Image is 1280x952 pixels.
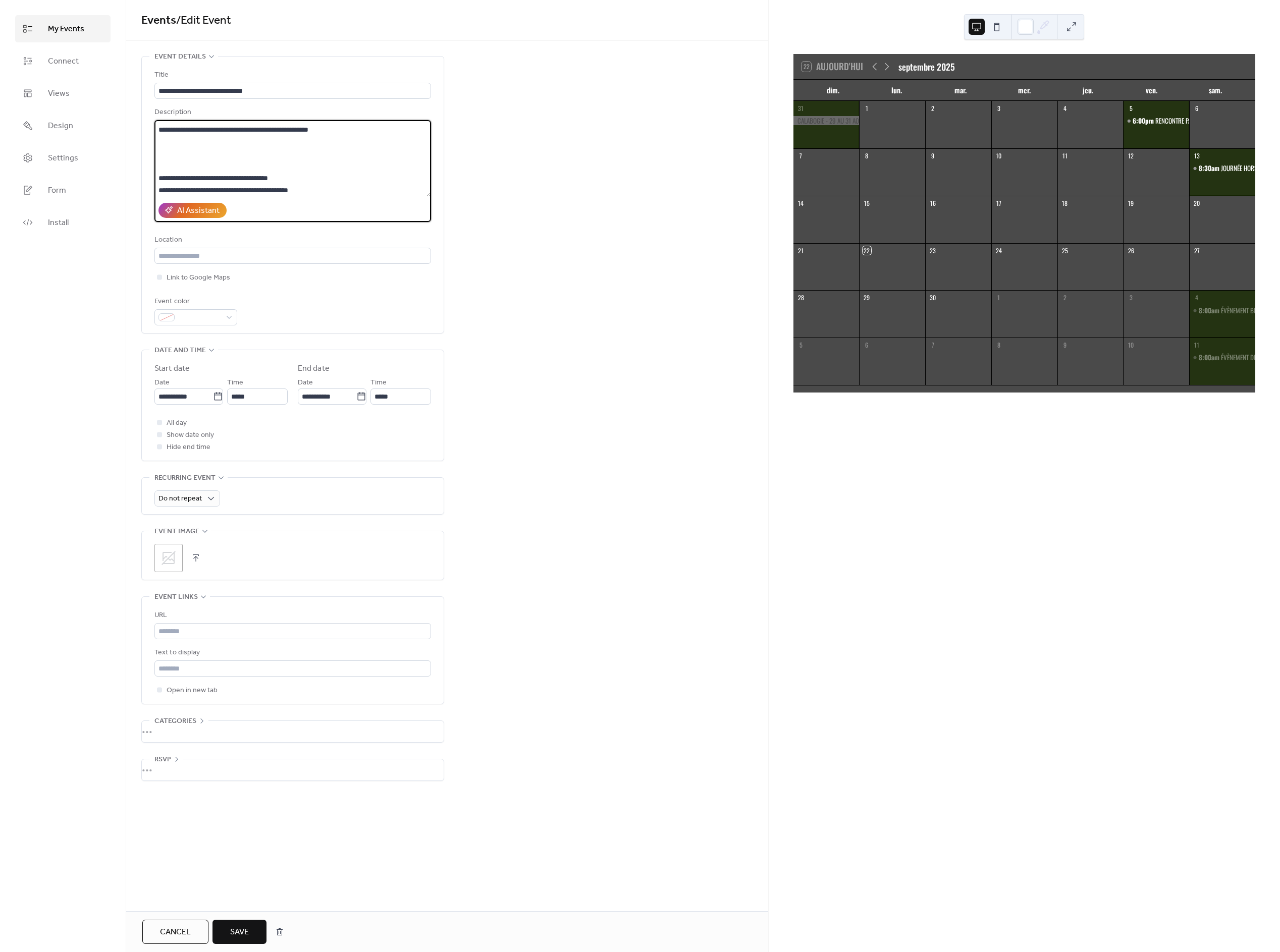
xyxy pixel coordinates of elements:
div: ••• [142,721,444,742]
div: 8 [863,151,871,160]
div: 18 [1060,199,1069,207]
div: 23 [929,246,937,255]
div: ••• [142,759,444,780]
a: Design [15,112,111,139]
button: Save [212,920,266,944]
div: jeu. [1056,80,1119,100]
div: RENCONTRE PASSION 4X4 + CJM - [DATE] [1155,116,1252,125]
span: Time [227,377,243,389]
span: Time [370,377,387,389]
div: 12 [1127,151,1135,160]
span: Design [48,120,73,132]
div: 4 [1060,104,1069,113]
span: Event details [154,51,206,63]
div: 3 [1127,294,1135,302]
div: 26 [1127,246,1135,255]
div: mar. [929,80,992,100]
div: 28 [796,294,805,302]
div: 5 [1127,104,1135,113]
div: 1 [863,104,871,113]
div: End date [298,363,330,375]
div: 30 [929,294,937,302]
a: Views [15,80,111,107]
div: mer. [992,80,1056,100]
span: / Edit Event [176,10,231,32]
div: 6 [1193,104,1201,113]
span: 8:00am [1199,353,1221,362]
div: 8 [995,341,1003,350]
div: 25 [1060,246,1069,255]
span: Event links [154,591,198,603]
div: 27 [1193,246,1201,255]
div: Start date [154,363,190,375]
span: Form [48,185,66,197]
div: ÉVÈNEMENT BIGPAT - 4 OCTOBRE 2025 [1189,306,1255,315]
div: dim. [802,80,865,100]
span: Show date only [167,429,214,441]
span: Views [48,88,70,100]
div: 31 [796,104,805,113]
div: 2 [1060,294,1069,302]
span: Do not repeat [158,492,202,506]
div: sam. [1184,80,1247,100]
div: 29 [863,294,871,302]
div: ÉVÈNEMENT DES COULEURS WEIR - 11 OCTOBRE 2025 [1189,353,1255,362]
div: 22 [863,246,871,255]
a: Settings [15,144,111,172]
span: Cancel [160,926,191,938]
div: 11 [1193,341,1201,350]
div: Event color [154,296,235,308]
div: 3 [995,104,1003,113]
span: RSVP [154,754,171,766]
span: Recurring event [154,472,216,484]
button: AI Assistant [158,203,227,218]
span: Install [48,217,69,229]
div: 7 [796,151,805,160]
div: 9 [1060,341,1069,350]
span: Event image [154,526,199,538]
span: Date [298,377,313,389]
div: 17 [995,199,1003,207]
span: Date and time [154,345,206,357]
span: All day [167,417,187,429]
span: Hide end time [167,441,210,454]
div: 15 [863,199,871,207]
div: RENCONTRE PASSION 4X4 + CJM - 5 SEPTEMBRE 2025 [1123,116,1189,125]
div: AI Assistant [177,205,220,217]
div: 4 [1193,294,1201,302]
button: Cancel [142,920,208,944]
div: 20 [1193,199,1201,207]
span: My Events [48,23,84,35]
div: 14 [796,199,805,207]
div: Description [154,106,429,119]
span: Date [154,377,170,389]
span: Save [230,926,249,938]
div: lun. [865,80,929,100]
a: My Events [15,15,111,42]
div: ven. [1120,80,1184,100]
span: Settings [48,152,78,164]
span: Link to Google Maps [167,272,230,284]
div: 13 [1193,151,1201,160]
a: Events [141,10,176,32]
span: 8:30am [1199,163,1221,173]
div: 1 [995,294,1003,302]
div: 5 [796,341,805,350]
div: 2 [929,104,937,113]
span: Open in new tab [167,685,218,697]
div: 7 [929,341,937,350]
div: CALABOGIE - 29 AU 31 AOÛT 2025 [793,116,860,125]
div: 10 [995,151,1003,160]
div: 6 [863,341,871,350]
div: 11 [1060,151,1069,160]
a: Form [15,177,111,204]
div: 21 [796,246,805,255]
div: 9 [929,151,937,160]
span: Connect [48,55,79,68]
span: 6:00pm [1133,116,1155,125]
div: 19 [1127,199,1135,207]
div: 24 [995,246,1003,255]
a: Install [15,209,111,236]
span: 8:00am [1199,306,1221,315]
